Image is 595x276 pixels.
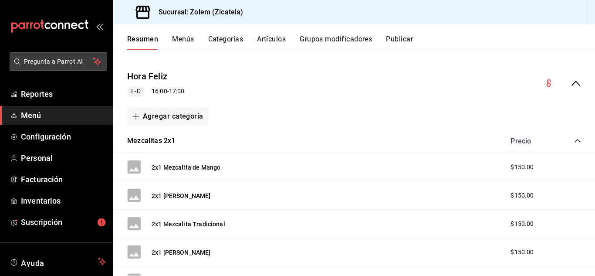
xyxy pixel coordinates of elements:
span: Facturación [21,174,106,185]
span: Personal [21,152,106,164]
span: L-D [128,87,144,96]
button: 2x1 [PERSON_NAME] [152,248,211,257]
button: open_drawer_menu [96,23,103,30]
div: collapse-menu-row [113,63,595,104]
button: Pregunta a Parrot AI [10,52,107,71]
span: Suscripción [21,216,106,228]
span: Configuración [21,131,106,143]
button: Hora Feliz [127,70,167,83]
span: $150.00 [510,163,534,172]
span: Inventarios [21,195,106,207]
button: Categorías [208,35,243,50]
div: Precio [502,137,558,145]
button: 2x1 Mezcalita Tradicional [152,220,225,228]
button: 2x1 Mezcalita de Mango [152,163,220,172]
button: Menús [172,35,194,50]
span: $150.00 [510,248,534,257]
button: Publicar [386,35,413,50]
button: 2x1 [PERSON_NAME] [152,191,211,200]
button: Artículos [257,35,286,50]
button: Mezcalitas 2x1 [127,136,175,146]
span: Ayuda [21,256,95,267]
a: Pregunta a Parrot AI [6,63,107,72]
button: collapse-category-row [574,137,581,144]
div: navigation tabs [127,35,595,50]
span: $150.00 [510,219,534,228]
button: Resumen [127,35,158,50]
span: Menú [21,109,106,121]
div: 16:00 - 17:00 [127,86,184,97]
span: Reportes [21,88,106,100]
button: Grupos modificadores [300,35,372,50]
h3: Sucursal: Zolem (Zicatela) [152,7,243,17]
span: $150.00 [510,191,534,200]
button: Agregar categoría [127,107,209,126]
span: Pregunta a Parrot AI [24,57,93,66]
